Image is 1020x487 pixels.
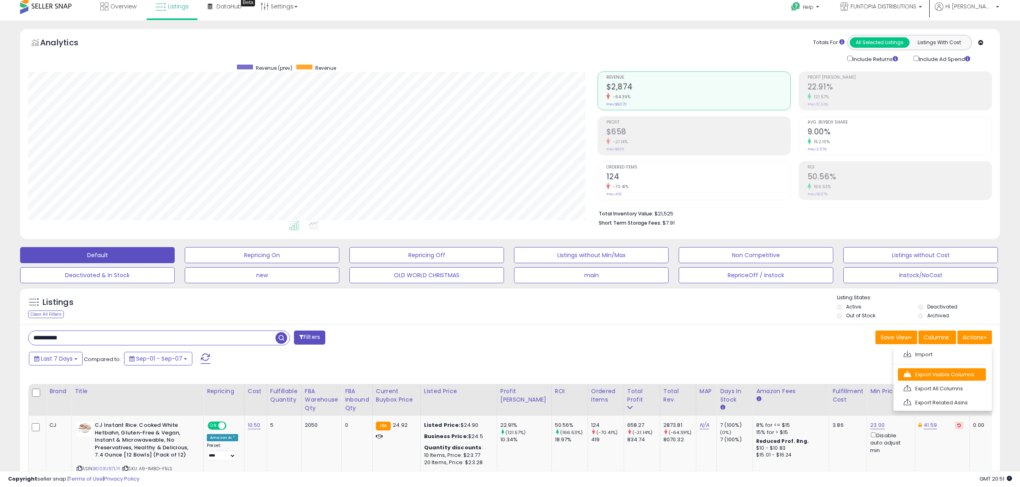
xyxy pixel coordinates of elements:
span: Compared to: [84,355,121,363]
a: Terms of Use [69,475,103,483]
a: 23.00 [870,421,885,429]
span: Help [803,4,814,10]
i: Get Help [791,2,801,12]
b: Short Term Storage Fees: [599,219,661,226]
div: Total Profit [627,387,657,404]
small: -64.39% [610,94,631,100]
h5: Analytics [40,37,94,50]
button: Non Competitive [679,247,833,263]
div: Include Returns [841,54,908,63]
div: $24.90 [424,422,491,429]
span: Overview [110,2,137,10]
p: Listing States: [837,294,1000,302]
div: ROI [555,387,584,396]
div: Listed Price [424,387,494,396]
span: Last 7 Days [41,355,73,363]
a: Export Visible Columns [898,368,986,381]
span: Profit [PERSON_NAME] [808,75,991,80]
span: Revenue [315,65,336,71]
button: new [185,267,339,283]
div: Fulfillable Quantity [270,387,298,404]
span: 2025-09-15 20:51 GMT [979,475,1012,483]
button: Last 7 Days [29,352,83,365]
small: -70.41% [610,184,629,190]
div: Min Price [870,387,912,396]
div: 3.86 [832,422,861,429]
li: $21,525 [599,208,986,218]
div: MAP [700,387,713,396]
span: Columns [924,333,949,341]
div: 22.91% [500,422,551,429]
div: 0.00 [973,422,986,429]
small: Prev: $8,070 [606,102,627,107]
button: RepriceOff / Instock [679,267,833,283]
div: FBA Warehouse Qty [305,387,338,412]
span: ROI [808,165,991,170]
div: Amazon Fees [756,387,826,396]
div: 5 [270,422,295,429]
div: Fulfillment Cost [832,387,863,404]
a: Import [898,348,986,361]
small: (-70.41%) [596,429,618,436]
h2: 9.00% [808,127,991,138]
div: Amazon AI * [207,434,238,441]
span: Listings [168,2,189,10]
span: ON [208,422,218,429]
h5: Listings [43,297,73,308]
a: N/A [700,421,709,429]
small: Days In Stock. [720,404,725,411]
button: Instock/NoCost [843,267,998,283]
b: Reduced Prof. Rng. [756,438,809,444]
div: Repricing [207,387,241,396]
div: Profit [PERSON_NAME] [500,387,548,404]
h2: $2,874 [606,82,790,93]
div: Totals For [813,39,845,47]
div: 124 [591,422,624,429]
div: Current Buybox Price [376,387,417,404]
button: Repricing Off [349,247,504,263]
small: Amazon Fees. [756,396,761,403]
div: Preset: [207,443,238,461]
strong: Copyright [8,475,37,483]
small: (0%) [720,429,731,436]
div: Disable auto adjust min [870,431,909,454]
div: Include Ad Spend [908,54,983,63]
a: Hi [PERSON_NAME] [935,2,999,20]
button: Listings without Cost [843,247,998,263]
div: seller snap | | [8,475,139,483]
span: Revenue [606,75,790,80]
a: Privacy Policy [104,475,139,483]
small: -21.14% [610,139,628,145]
b: Quantity discounts [424,444,482,451]
small: (121.57%) [506,429,526,436]
div: : [424,444,491,451]
div: 2050 [305,422,335,429]
div: 0 [345,422,366,429]
button: All Selected Listings [850,37,910,48]
h2: 124 [606,172,790,183]
button: Deactivated & In Stock [20,267,175,283]
b: Total Inventory Value: [599,210,653,217]
small: 166.53% [811,184,831,190]
a: Export All Columns [898,382,986,395]
span: Profit [606,120,790,125]
span: OFF [225,422,238,429]
div: 7 (100%) [720,422,753,429]
div: Title [75,387,200,396]
span: Sep-01 - Sep-07 [136,355,182,363]
span: Revenue (prev) [256,65,292,71]
span: | SKU: A9-IM8D-F5LS [122,465,172,472]
span: 24.92 [393,421,408,429]
div: 10.34% [500,436,551,443]
button: OLD WORLD CHRISTMAS [349,267,504,283]
a: 41.59 [924,421,937,429]
div: 15% for > $15 [756,429,823,436]
h2: $658 [606,127,790,138]
h2: 50.56% [808,172,991,183]
div: FBA inbound Qty [345,387,369,412]
div: 419 [591,436,624,443]
div: 10 Items, Price: $23.77 [424,452,491,459]
div: Cost [248,387,263,396]
div: Days In Stock [720,387,749,404]
div: CJ [49,422,65,429]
